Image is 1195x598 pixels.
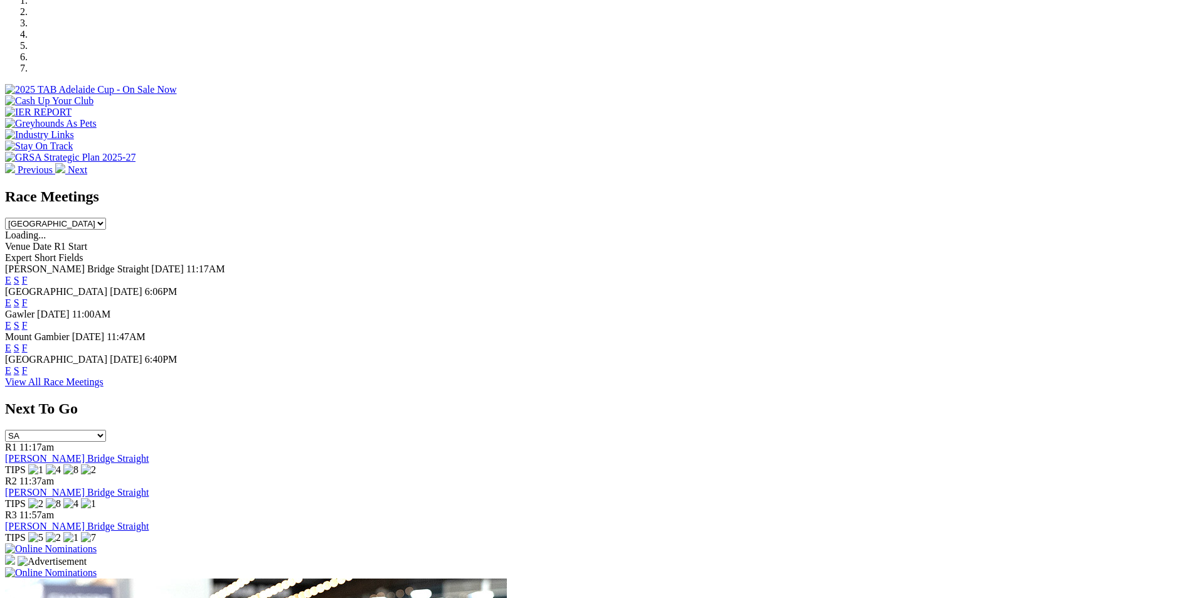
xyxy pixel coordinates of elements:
img: 4 [63,498,78,510]
span: 6:40PM [145,354,178,365]
a: F [22,320,28,331]
span: Fields [58,252,83,263]
span: R1 [5,442,17,452]
span: TIPS [5,498,26,509]
img: chevron-left-pager-white.svg [5,163,15,173]
img: Industry Links [5,129,74,141]
span: [DATE] [72,331,105,342]
img: chevron-right-pager-white.svg [55,163,65,173]
span: Previous [18,164,53,175]
a: [PERSON_NAME] Bridge Straight [5,453,149,464]
img: 1 [63,532,78,543]
a: S [14,275,19,286]
span: [DATE] [37,309,70,319]
a: S [14,365,19,376]
span: 11:17am [19,442,54,452]
span: Next [68,164,87,175]
img: 7 [81,532,96,543]
span: [GEOGRAPHIC_DATA] [5,354,107,365]
a: F [22,275,28,286]
a: S [14,320,19,331]
a: E [5,343,11,353]
span: R1 Start [54,241,87,252]
span: Gawler [5,309,35,319]
a: View All Race Meetings [5,376,104,387]
a: [PERSON_NAME] Bridge Straight [5,521,149,531]
span: TIPS [5,532,26,543]
span: R3 [5,510,17,520]
img: 4 [46,464,61,476]
span: 11:47AM [107,331,146,342]
img: Advertisement [18,556,87,567]
img: Greyhounds As Pets [5,118,97,129]
a: F [22,297,28,308]
img: IER REPORT [5,107,72,118]
img: GRSA Strategic Plan 2025-27 [5,152,135,163]
h2: Race Meetings [5,188,1190,205]
img: Stay On Track [5,141,73,152]
img: 8 [63,464,78,476]
span: Short [35,252,56,263]
a: Next [55,164,87,175]
span: Expert [5,252,32,263]
img: 2 [46,532,61,543]
span: 11:17AM [186,264,225,274]
span: 11:00AM [72,309,111,319]
span: TIPS [5,464,26,475]
span: [GEOGRAPHIC_DATA] [5,286,107,297]
img: 2025 TAB Adelaide Cup - On Sale Now [5,84,177,95]
img: 8 [46,498,61,510]
span: [DATE] [151,264,184,274]
a: E [5,320,11,331]
a: E [5,365,11,376]
a: S [14,297,19,308]
a: S [14,343,19,353]
a: [PERSON_NAME] Bridge Straight [5,487,149,498]
span: [DATE] [110,354,142,365]
img: 1 [28,464,43,476]
img: Cash Up Your Club [5,95,93,107]
img: 2 [81,464,96,476]
a: Previous [5,164,55,175]
span: Mount Gambier [5,331,70,342]
span: [PERSON_NAME] Bridge Straight [5,264,149,274]
span: Venue [5,241,30,252]
img: 2 [28,498,43,510]
img: Online Nominations [5,543,97,555]
img: Online Nominations [5,567,97,579]
span: R2 [5,476,17,486]
span: 11:37am [19,476,54,486]
img: 5 [28,532,43,543]
span: Loading... [5,230,46,240]
a: E [5,297,11,308]
span: 6:06PM [145,286,178,297]
img: 15187_Greyhounds_GreysPlayCentral_Resize_SA_WebsiteBanner_300x115_2025.jpg [5,555,15,565]
a: F [22,365,28,376]
img: 1 [81,498,96,510]
span: [DATE] [110,286,142,297]
h2: Next To Go [5,400,1190,417]
span: Date [33,241,51,252]
a: F [22,343,28,353]
a: E [5,275,11,286]
span: 11:57am [19,510,54,520]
